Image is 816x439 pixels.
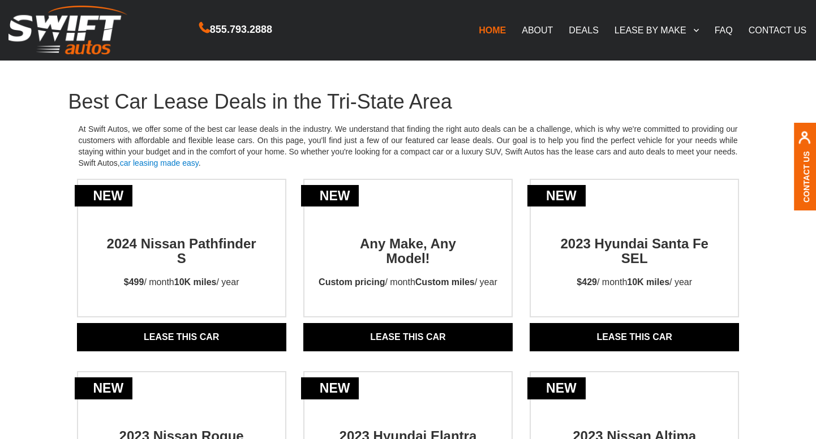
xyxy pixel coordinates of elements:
div: new [75,185,133,207]
strong: 10K miles [627,277,669,287]
p: / month / year [308,266,508,299]
div: new [75,377,133,399]
p: / month / year [566,266,702,299]
span: 855.793.2888 [210,21,272,38]
a: FAQ [707,18,741,42]
a: new2023 Hyundai Santa Fe SEL$429/ month10K miles/ year [531,216,738,300]
strong: $499 [124,277,144,287]
a: Lease THIS CAR [530,323,739,351]
strong: 10K miles [174,277,217,287]
a: Lease THIS CAR [303,323,513,351]
strong: Custom pricing [319,277,385,287]
h1: Best Car Lease Deals in the Tri-State Area [68,91,748,113]
a: Lease THIS CAR [77,323,286,351]
a: DEALS [561,18,606,42]
div: new [527,185,586,207]
p: / month / year [114,266,250,299]
a: HOME [471,18,514,42]
a: new2024 Nissan Pathfinder S$499/ month10K miles/ year [78,216,285,300]
img: contact us, iconuser [798,131,811,151]
strong: Custom miles [415,277,475,287]
p: At Swift Autos, we offer some of the best car lease deals in the industry. We understand that fin... [68,113,748,179]
a: newAny Make, AnyModel!Custom pricing/ monthCustom miles/ year [304,216,512,300]
a: Contact Us [802,151,811,203]
strong: $429 [577,277,597,287]
div: new [301,377,359,399]
div: new [527,377,586,399]
h2: 2023 Hyundai Santa Fe SEL [555,216,714,266]
a: LEASE BY MAKE [607,18,707,42]
a: CONTACT US [741,18,815,42]
h2: Any Make, Any Model! [328,216,488,266]
a: 855.793.2888 [199,25,272,35]
a: ABOUT [514,18,561,42]
img: Swift Autos [8,6,127,55]
a: car leasing made easy [120,158,199,167]
div: new [301,185,359,207]
h2: 2024 Nissan Pathfinder S [102,216,261,266]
